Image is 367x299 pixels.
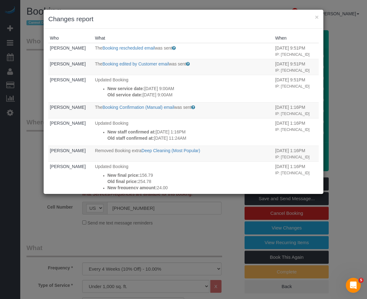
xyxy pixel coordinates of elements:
p: [DATE] 1:16PM [107,129,272,135]
td: When [274,162,319,226]
td: When [274,43,319,59]
td: What [93,75,274,102]
td: When [274,146,319,162]
td: When [274,118,319,146]
span: Updated Booking [95,164,128,169]
strong: New frequency amount: [107,185,157,190]
strong: New final price: [107,173,140,178]
td: What [93,102,274,118]
p: 156.79 [107,172,272,178]
h3: Changes report [48,14,319,24]
p: 24.00 [107,185,272,191]
small: IP: [TECHNICAL_ID] [275,171,309,175]
th: When [274,33,319,43]
td: What [93,59,274,75]
a: [PERSON_NAME] [50,61,86,66]
td: Who [48,146,93,162]
td: What [93,118,274,146]
span: The [95,105,102,110]
button: × [315,14,319,20]
p: [DATE] 9:00AM [107,85,272,92]
small: IP: [TECHNICAL_ID] [275,112,309,116]
th: Who [48,33,93,43]
span: was sent [169,61,186,66]
p: [DATE] 11:24AM [107,135,272,141]
th: What [93,33,274,43]
a: [PERSON_NAME] [50,164,86,169]
a: [PERSON_NAME] [50,121,86,126]
strong: Old staff confirmed at: [107,136,154,141]
span: 5 [359,278,364,283]
iframe: Intercom live chat [346,278,361,293]
p: 254.78 [107,178,272,185]
span: The [95,46,102,51]
a: Booking edited by Customer email [102,61,169,66]
span: Updated Booking [95,121,128,126]
a: [PERSON_NAME] [50,77,86,82]
td: When [274,59,319,75]
small: IP: [TECHNICAL_ID] [275,128,309,132]
td: Who [48,59,93,75]
td: Who [48,118,93,146]
td: What [93,43,274,59]
span: The [95,61,102,66]
strong: New staff confirmed at: [107,129,156,134]
span: was sent [155,46,172,51]
strong: New service date: [107,86,144,91]
td: What [93,162,274,226]
td: Who [48,162,93,226]
a: [PERSON_NAME] [50,105,86,110]
p: [DATE] 9:00AM [107,92,272,98]
small: IP: [TECHNICAL_ID] [275,84,309,89]
strong: Old final price: [107,179,138,184]
small: IP: [TECHNICAL_ID] [275,68,309,73]
span: was sent [174,105,191,110]
td: What [93,146,274,162]
a: [PERSON_NAME] [50,46,86,51]
span: Removed Booking extra [95,148,141,153]
strong: Old service date: [107,92,143,97]
td: When [274,102,319,118]
a: Deep Cleaning (Most Popular) [141,148,200,153]
small: IP: [TECHNICAL_ID] [275,52,309,57]
td: When [274,75,319,102]
a: Booking rescheduled email [102,46,155,51]
a: Booking Confirmation (Manual) email [102,105,174,110]
td: Who [48,43,93,59]
sui-modal: Changes report [44,10,323,194]
a: [PERSON_NAME] [50,148,86,153]
td: Who [48,75,93,102]
td: Who [48,102,93,118]
small: IP: [TECHNICAL_ID] [275,155,309,159]
span: Updated Booking [95,77,128,82]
